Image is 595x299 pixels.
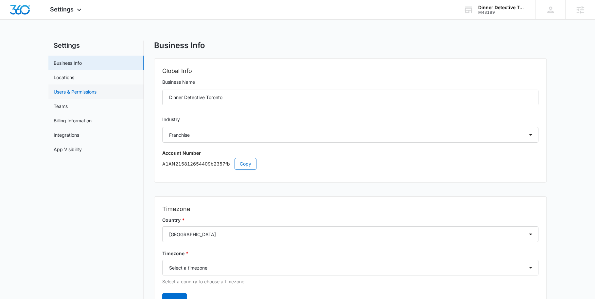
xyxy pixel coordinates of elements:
a: Billing Information [54,117,92,124]
a: App Visibility [54,146,82,153]
a: Teams [54,103,68,110]
span: Copy [240,160,251,167]
button: Copy [235,158,256,170]
p: Select a country to choose a timezone. [162,278,538,285]
div: account id [478,10,526,15]
h1: Business Info [154,41,205,50]
h2: Global Info [162,66,538,76]
p: A1AN215812654409b2357fb [162,158,538,170]
h2: Settings [48,41,144,50]
label: Country [162,217,538,224]
label: Timezone [162,250,538,257]
a: Locations [54,74,74,81]
label: Business Name [162,79,538,86]
div: account name [478,5,526,10]
span: Settings [50,6,74,13]
h2: Timezone [162,204,538,214]
label: Industry [162,116,538,123]
a: Integrations [54,132,79,138]
a: Users & Permissions [54,88,96,95]
strong: Account Number [162,150,201,156]
a: Business Info [54,60,82,66]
